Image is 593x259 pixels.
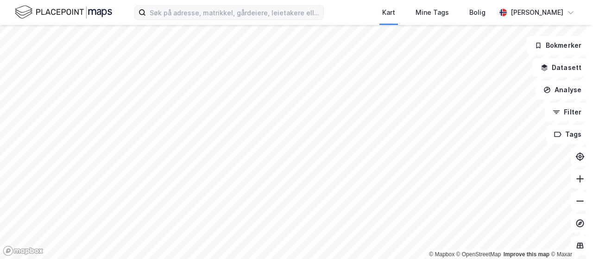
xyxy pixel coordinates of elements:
iframe: Chat Widget [547,215,593,259]
button: Tags [546,125,589,144]
a: Mapbox [429,251,454,258]
div: Mine Tags [416,7,449,18]
div: [PERSON_NAME] [511,7,563,18]
div: Kontrollprogram for chat [547,215,593,259]
button: Filter [545,103,589,121]
a: OpenStreetMap [456,251,501,258]
div: Kart [382,7,395,18]
button: Datasett [533,58,589,77]
div: Bolig [469,7,486,18]
button: Analyse [536,81,589,99]
img: logo.f888ab2527a4732fd821a326f86c7f29.svg [15,4,112,20]
button: Bokmerker [527,36,589,55]
input: Søk på adresse, matrikkel, gårdeiere, leietakere eller personer [146,6,323,19]
a: Improve this map [504,251,549,258]
a: Mapbox homepage [3,246,44,256]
